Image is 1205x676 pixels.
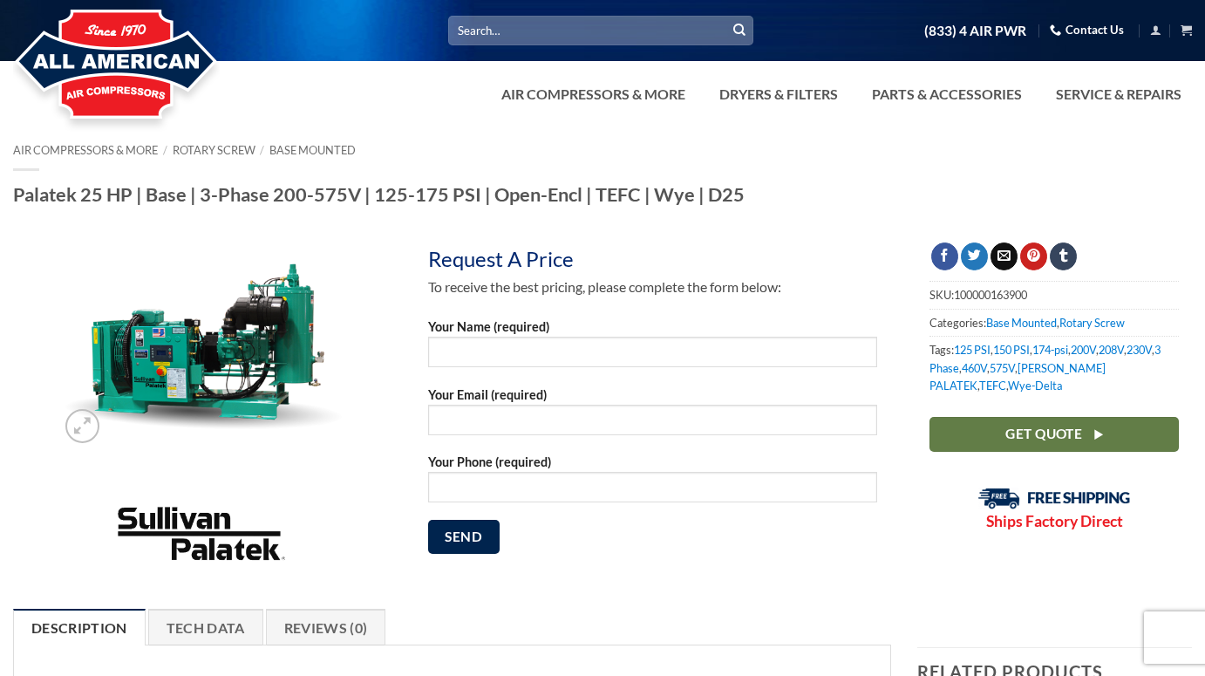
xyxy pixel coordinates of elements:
[954,288,1027,302] span: 100000163900
[13,144,1192,157] nav: Breadcrumb
[57,242,345,452] img: Palatek 25 HP | Base | 3-Phase 200-575V | 125-175 PSI | Open-Encl | TEFC | Wye | D25
[929,417,1179,451] a: Get Quote
[173,143,255,157] a: Rotary Screw
[929,343,1161,374] a: 3 Phase
[428,317,878,568] form: Contact form
[148,609,263,645] a: Tech Data
[491,77,696,112] a: Air Compressors & More
[428,242,600,276] div: Request A Price
[428,276,878,298] p: To receive the best pricing, please complete the form below:
[929,336,1179,399] span: Tags: , , , , , , , , , , ,
[163,143,167,157] span: /
[113,500,288,570] img: Sullivan-Palatek
[1020,242,1047,270] a: Pin on Pinterest
[979,379,1006,393] a: TEFC
[260,143,264,157] span: /
[929,309,1179,336] span: Categories: ,
[1150,19,1161,41] a: Login
[13,143,158,157] a: Air Compressors & More
[1005,423,1082,445] span: Get Quote
[991,242,1018,270] a: Email to a Friend
[428,385,878,447] label: Your Email (required)
[931,242,958,270] a: Share on Facebook
[1050,242,1077,270] a: Share on Tumblr
[428,472,878,502] input: Your Phone (required)
[924,16,1026,46] a: (833) 4 AIR PWR
[986,512,1123,530] strong: Ships Factory Direct
[448,16,753,44] input: Search…
[266,609,386,645] a: Reviews (0)
[1071,343,1096,357] a: 200V
[428,317,878,379] label: Your Name (required)
[428,405,878,435] input: Your Email (required)
[929,361,1106,393] a: [PERSON_NAME] PALATEK
[861,77,1032,112] a: Parts & Accessories
[1050,17,1124,44] a: Contact Us
[962,361,987,375] a: 460V
[428,520,500,554] input: Send
[1045,77,1192,112] a: Service & Repairs
[978,488,1131,509] img: Free Shipping
[1059,316,1125,330] a: Rotary Screw
[428,337,878,367] input: Your Name (required)
[929,281,1179,308] span: SKU:
[986,316,1057,330] a: Base Mounted
[269,143,356,157] a: Base Mounted
[13,182,1192,207] h1: Palatek 25 HP | Base | 3-Phase 200-575V | 125-175 PSI | Open-Encl | TEFC | Wye | D25
[1181,19,1192,41] a: View cart
[709,77,848,112] a: Dryers & Filters
[13,609,146,645] a: Description
[990,361,1015,375] a: 575V
[954,343,991,357] a: 125 PSI
[1099,343,1124,357] a: 208V
[961,242,988,270] a: Share on Twitter
[726,17,752,44] button: Submit
[1008,379,1062,393] a: Wye-Delta
[1127,343,1152,357] a: 230V
[1032,343,1068,357] a: 174-psi
[428,452,878,515] label: Your Phone (required)
[993,343,1030,357] a: 150 PSI
[65,409,99,443] a: Zoom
